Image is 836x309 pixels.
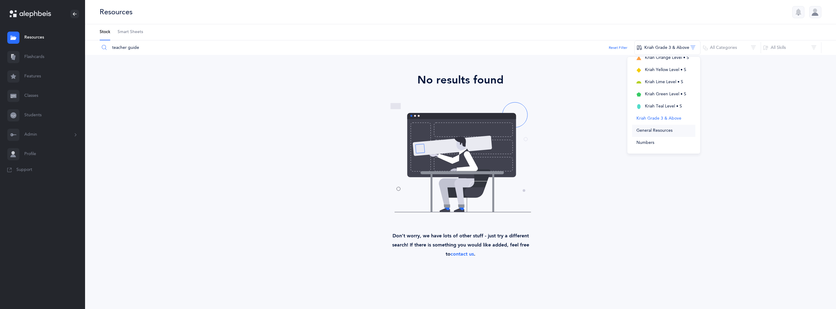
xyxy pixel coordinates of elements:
input: Search Resources [99,40,635,55]
span: Kriah Yellow Level • S [645,67,686,72]
span: General Resources [636,128,673,133]
span: Numbers [636,140,654,145]
button: All Skills [761,40,821,55]
img: no-resources-found.svg [389,100,533,214]
button: Reset Filter [609,45,627,50]
div: No results found [102,72,819,88]
button: General Resources [632,125,695,137]
button: Numbers [632,137,695,149]
a: contact us [451,251,474,257]
span: Kriah Green Level • S [645,92,686,97]
span: Kriah Lime Level • S [645,80,683,84]
button: Kriah Green Level • S [632,88,695,100]
span: Kriah Grade 3 & Above [636,116,681,121]
button: Kriah Orange Level • S [632,52,695,64]
button: Kriah Teal Level • S [632,100,695,113]
div: Don’t worry, we have lots of other stuff - just try a different search! If there is something you... [384,214,537,259]
span: Smart Sheets [118,29,143,35]
button: Kriah Grade 3 & Above [632,113,695,125]
button: Kriah Lime Level • S [632,76,695,88]
button: All Categories [700,40,761,55]
button: Kriah Grade 3 & Above [634,40,701,55]
div: Resources [100,7,132,17]
span: Kriah Teal Level • S [645,104,682,109]
button: Kriah Yellow Level • S [632,64,695,76]
span: Kriah Orange Level • S [645,55,689,60]
span: Support [16,167,32,173]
